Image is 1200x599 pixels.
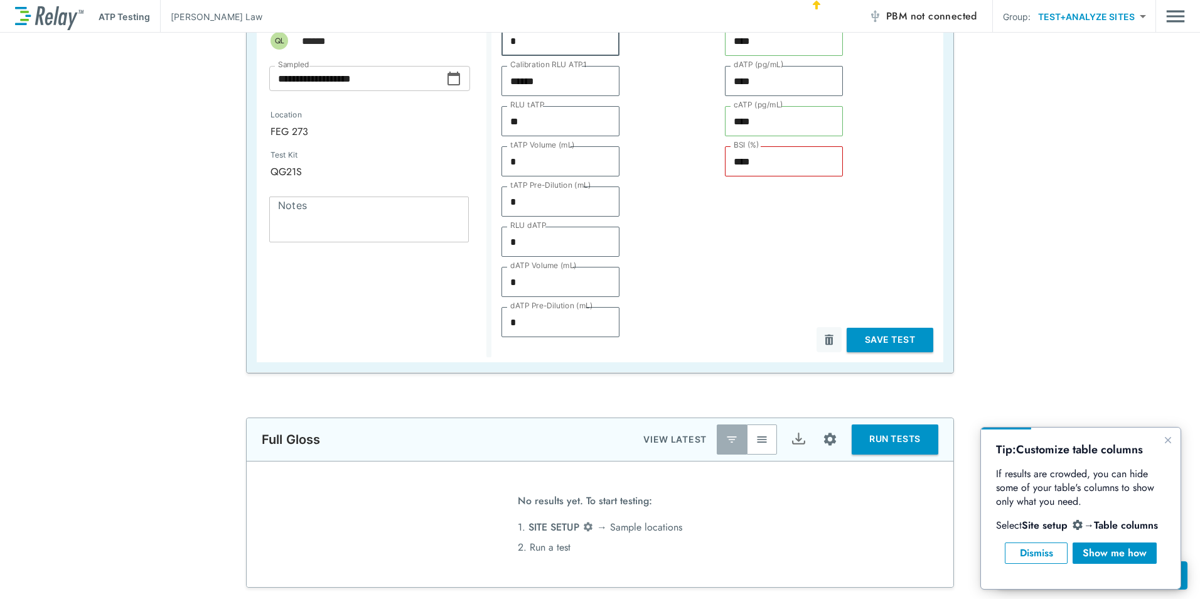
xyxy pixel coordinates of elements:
[1166,4,1185,28] button: Main menu
[756,433,768,446] img: View All
[510,221,546,230] label: RLU dATP
[528,520,579,534] span: SITE SETUP
[510,301,592,310] label: dATP Pre-Dilution (mL)
[1166,4,1185,28] img: Drawer Icon
[869,10,881,23] img: Offline Icon
[510,141,575,149] label: tATP Volume (mL)
[278,60,309,69] label: Sampled
[99,10,150,23] p: ATP Testing
[726,433,738,446] img: Latest
[15,3,83,30] img: LuminUltra Relay
[510,261,577,270] label: dATP Volume (mL)
[518,537,682,558] li: 2. Run a test
[518,517,682,537] li: 1. → Sample locations
[1003,10,1031,23] p: Group:
[582,521,594,532] img: Settings Icon
[817,327,842,352] button: Delete
[510,60,586,69] label: Calibration RLU ATP1
[734,100,783,109] label: cATP (pg/mL)
[510,181,591,190] label: tATP Pre-Dilution (mL)
[911,9,977,23] span: not connected
[813,423,847,456] button: Site setup
[864,4,982,29] button: PBM not connected
[981,428,1181,589] iframe: bubble
[271,151,366,159] label: Test Kit
[262,432,321,447] p: Full Gloss
[847,328,933,352] button: Save Test
[734,60,784,69] label: dATP (pg/mL)
[271,32,288,50] div: QL
[262,159,388,184] div: QG21S
[823,333,835,346] img: Delete
[171,10,262,23] p: [PERSON_NAME] Law
[271,111,430,119] label: Location
[269,66,446,91] input: Choose date, selected date is Aug 20, 2025
[734,141,759,149] label: BSI (%)
[852,424,938,455] button: RUN TESTS
[510,100,544,109] label: RLU tATP
[886,8,977,25] span: PBM
[791,431,806,447] img: Export Icon
[643,432,707,447] p: VIEW LATEST
[822,431,838,447] img: Settings Icon
[783,424,813,455] button: Export
[518,491,652,517] span: No results yet. To start testing:
[262,119,474,144] div: FEG 273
